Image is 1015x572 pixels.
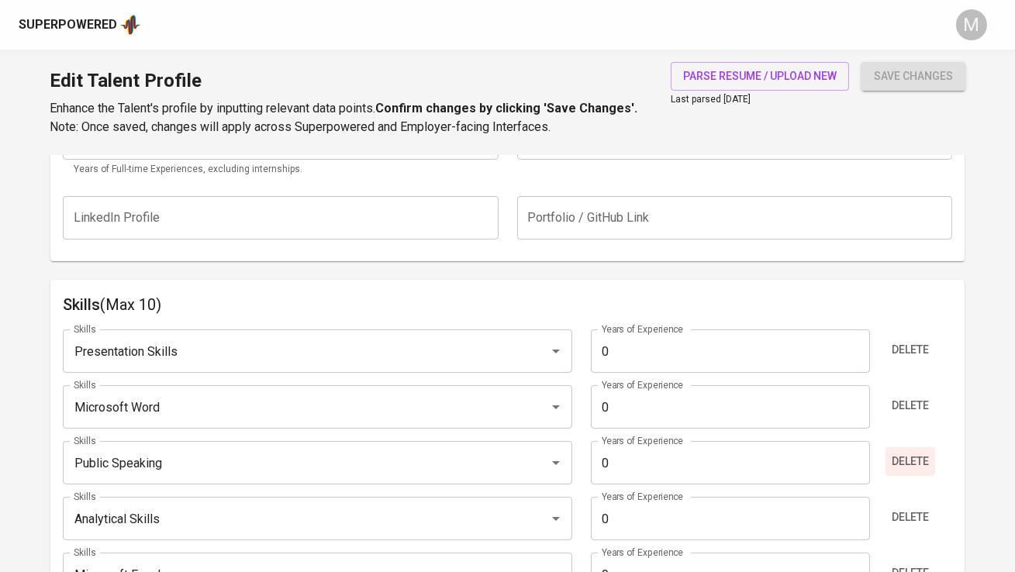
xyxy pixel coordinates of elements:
button: Delete [886,391,935,420]
button: Delete [886,503,935,532]
h6: Skills [63,292,951,317]
span: parse resume / upload new [683,67,837,86]
button: Delete [886,336,935,364]
img: app logo [120,13,141,36]
span: Delete [892,396,929,415]
button: Delete [886,447,935,476]
span: save changes [874,67,953,86]
button: Open [545,452,567,474]
button: parse resume / upload new [671,62,849,91]
button: save changes [861,62,965,91]
span: Last parsed [DATE] [671,94,751,105]
button: Open [545,396,567,418]
span: (Max 10) [100,295,161,314]
button: Open [545,340,567,362]
b: Confirm changes by clicking 'Save Changes'. [375,101,637,115]
span: Delete [892,452,929,471]
div: Superpowered [19,16,117,34]
p: Years of Full-time Experiences, excluding internships. [74,162,487,177]
span: Delete [892,508,929,527]
a: Superpoweredapp logo [19,13,141,36]
h1: Edit Talent Profile [50,62,637,99]
div: M [956,9,987,40]
button: Open [545,508,567,529]
p: Enhance the Talent's profile by inputting relevant data points. Note: Once saved, changes will ap... [50,99,637,136]
span: Delete [892,340,929,360]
